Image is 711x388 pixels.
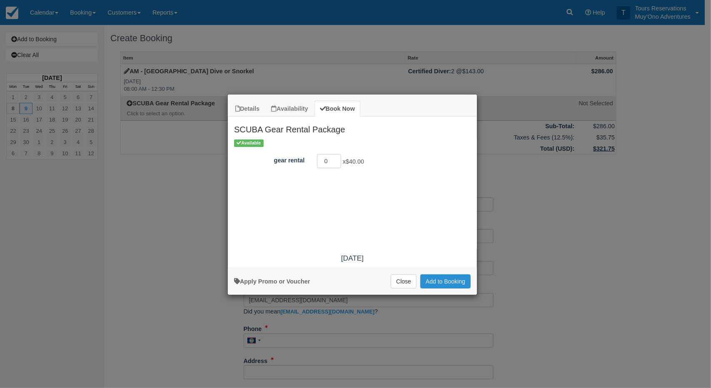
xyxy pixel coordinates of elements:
span: [DATE] [341,254,364,262]
button: Add to Booking [420,274,471,289]
button: Close [391,274,417,289]
span: $40.00 [346,158,364,165]
a: Apply Voucher [234,278,310,285]
h2: SCUBA Gear Rental Package [228,117,477,138]
a: Book Now [314,101,360,117]
div: Item Modal [228,117,477,264]
label: gear rental [228,153,311,165]
input: gear rental [317,154,341,168]
a: Details [230,101,265,117]
span: x [343,158,364,165]
span: Available [234,139,264,147]
a: Availability [266,101,313,117]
